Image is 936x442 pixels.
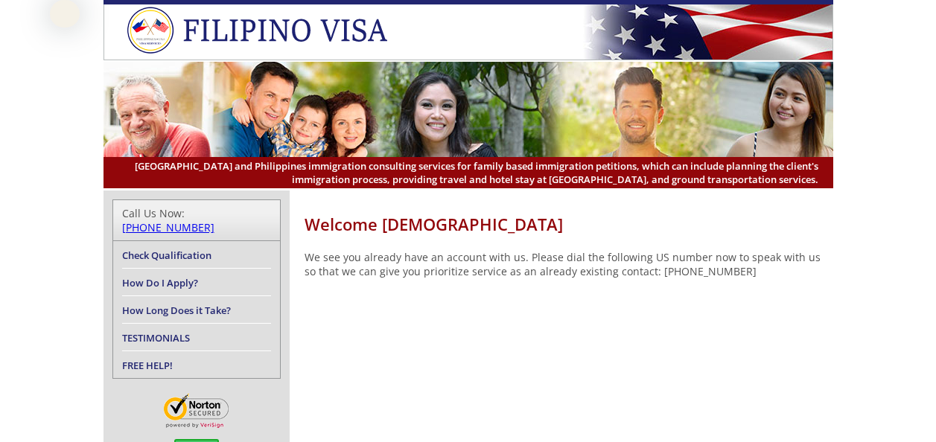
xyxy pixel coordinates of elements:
[118,159,818,186] span: [GEOGRAPHIC_DATA] and Philippines immigration consulting services for family based immigration pe...
[122,276,198,289] a: How Do I Apply?
[122,249,211,262] a: Check Qualification
[122,220,214,234] a: [PHONE_NUMBER]
[122,331,190,345] a: TESTIMONIALS
[122,359,173,372] a: FREE HELP!
[305,250,833,278] p: We see you already have an account with us. Please dial the following US number now to speak with...
[305,213,833,235] h1: Welcome [DEMOGRAPHIC_DATA]
[122,206,271,234] div: Call Us Now:
[122,304,231,317] a: How Long Does it Take?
